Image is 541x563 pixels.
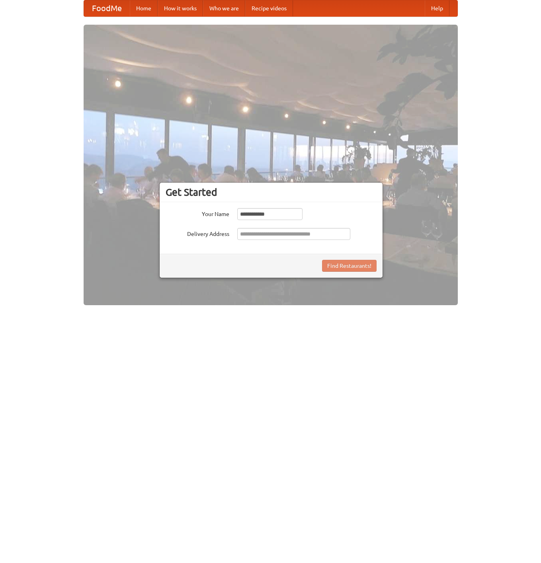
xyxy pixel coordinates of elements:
[84,0,130,16] a: FoodMe
[425,0,449,16] a: Help
[322,260,377,272] button: Find Restaurants!
[166,186,377,198] h3: Get Started
[166,228,229,238] label: Delivery Address
[203,0,245,16] a: Who we are
[245,0,293,16] a: Recipe videos
[130,0,158,16] a: Home
[158,0,203,16] a: How it works
[166,208,229,218] label: Your Name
